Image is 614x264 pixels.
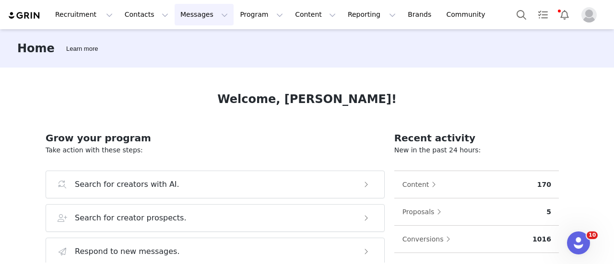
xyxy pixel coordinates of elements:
[441,4,496,25] a: Community
[402,231,456,247] button: Conversions
[511,4,532,25] button: Search
[17,40,55,57] h3: Home
[402,177,441,192] button: Content
[46,145,385,155] p: Take action with these steps:
[49,4,118,25] button: Recruitment
[46,131,385,145] h2: Grow your program
[394,145,559,155] p: New in the past 24 hours:
[289,4,342,25] button: Content
[75,179,179,190] h3: Search for creators with AI.
[576,7,606,23] button: Profile
[532,234,551,244] p: 1016
[119,4,174,25] button: Contacts
[546,207,551,217] p: 5
[402,204,447,219] button: Proposals
[46,171,385,198] button: Search for creators with AI.
[554,4,575,25] button: Notifications
[537,180,551,190] p: 170
[217,91,397,108] h1: Welcome, [PERSON_NAME]!
[234,4,289,25] button: Program
[532,4,554,25] a: Tasks
[342,4,401,25] button: Reporting
[567,231,590,254] iframe: Intercom live chat
[581,7,597,23] img: placeholder-profile.jpg
[8,11,41,20] img: grin logo
[402,4,440,25] a: Brands
[175,4,234,25] button: Messages
[46,204,385,232] button: Search for creator prospects.
[394,131,559,145] h2: Recent activity
[64,44,100,54] div: Tooltip anchor
[75,212,187,224] h3: Search for creator prospects.
[587,231,598,239] span: 10
[75,246,180,257] h3: Respond to new messages.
